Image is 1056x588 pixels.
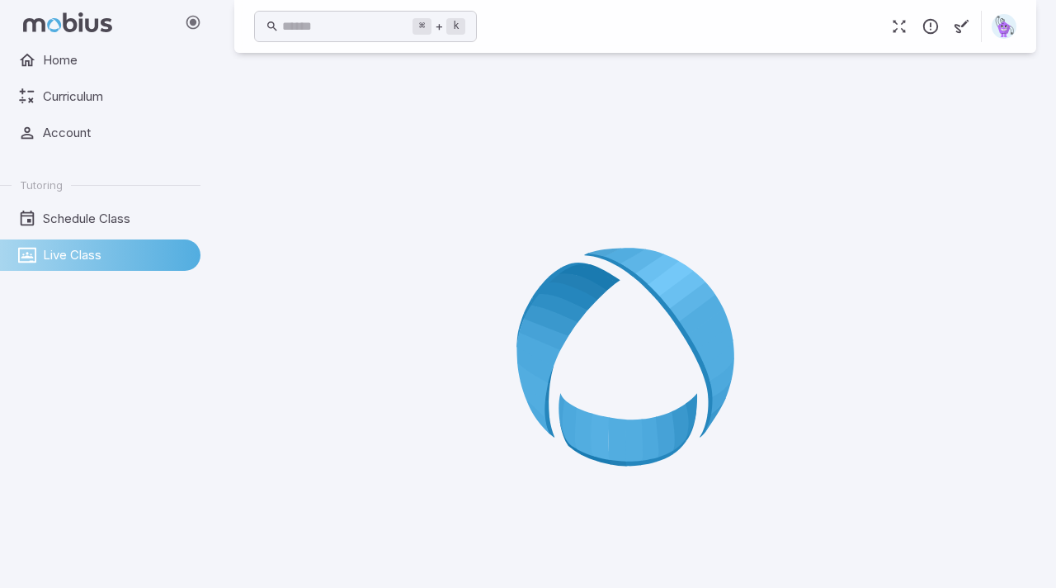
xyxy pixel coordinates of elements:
button: Fullscreen Game [884,11,915,42]
button: Start Drawing on Questions [946,11,978,42]
button: Report an Issue [915,11,946,42]
div: + [412,17,465,36]
span: Account [43,124,189,142]
span: Live Class [43,246,189,264]
kbd: k [446,18,465,35]
span: Schedule Class [43,210,189,228]
span: Home [43,51,189,69]
span: Curriculum [43,88,189,106]
img: pentagon.svg [992,14,1016,39]
kbd: ⌘ [412,18,431,35]
span: Tutoring [20,178,63,192]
